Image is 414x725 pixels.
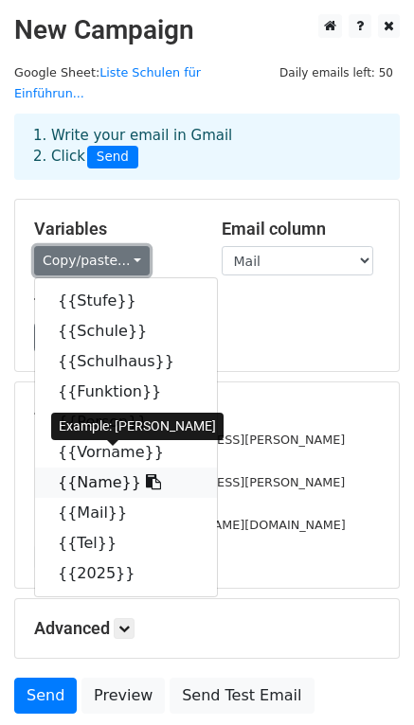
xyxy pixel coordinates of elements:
div: 1. Write your email in Gmail 2. Click [19,125,395,168]
a: {{Funktion}} [35,377,217,407]
div: Example: [PERSON_NAME] [51,413,224,440]
a: Daily emails left: 50 [273,65,400,80]
a: {{Schule}} [35,316,217,346]
h5: Email column [222,219,381,239]
small: [EMAIL_ADDRESS][PERSON_NAME][DOMAIN_NAME] [34,518,346,532]
a: {{Vorname}} [35,437,217,468]
a: {{Tel}} [35,528,217,558]
a: {{Stufe}} [35,286,217,316]
a: Send [14,678,77,714]
a: Send Test Email [170,678,314,714]
span: Send [87,146,138,168]
iframe: Chat Widget [319,634,414,725]
a: {{Person}} [35,407,217,437]
a: {{Schulhaus}} [35,346,217,377]
a: Liste Schulen für Einführun... [14,65,201,101]
h5: Variables [34,219,193,239]
a: Preview [81,678,165,714]
a: Copy/paste... [34,246,150,275]
h2: New Campaign [14,14,400,46]
div: Chat-Widget [319,634,414,725]
a: {{2025}} [35,558,217,589]
a: {{Name}} [35,468,217,498]
span: Daily emails left: 50 [273,62,400,83]
h5: Advanced [34,618,380,639]
a: {{Mail}} [35,498,217,528]
small: Google Sheet: [14,65,201,101]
